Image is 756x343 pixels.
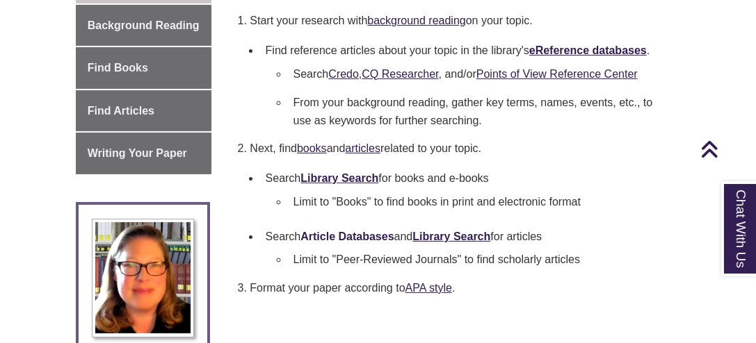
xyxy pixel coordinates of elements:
p: 2. Next, find and related to your topic. [238,140,675,157]
li: Search and for articles [260,222,675,280]
a: books [297,142,327,154]
a: Library Search [412,231,490,242]
li: Limit to "Books" to find books in print and electronic format [288,187,670,217]
a: Library Search [300,172,378,184]
a: articles [345,142,380,154]
a: APA style [405,282,452,294]
p: 1. Start your research with on your topic. [238,12,675,29]
span: Background Reading [88,19,200,31]
a: Article Databases [300,231,394,242]
a: Find Books [76,47,211,89]
span: Find Books [88,62,148,74]
li: From your background reading, gather key terms, names, events, etc., to use as keywords for furth... [288,88,670,135]
a: Back to Top [700,140,753,158]
li: Search for books and e-books [260,164,675,221]
img: Profile Photo [92,219,194,337]
a: Writing Your Paper [76,133,211,174]
a: Points of View Reference Center [476,68,638,80]
li: Search , , and/or [288,60,670,89]
li: Limit to "Peer-Reviewed Journals" to find scholarly articles [288,245,670,274]
span: Find Articles [88,105,154,117]
li: Find reference articles about your topic in the library's . [260,36,675,140]
a: Background Reading [76,5,211,47]
a: CQ Researcher [362,68,438,80]
a: Find Articles [76,90,211,132]
a: background reading [367,15,465,26]
a: Credo [328,68,359,80]
span: Writing Your Paper [88,147,187,159]
p: 3. Format your paper according to . [238,280,675,296]
a: eReference databases [529,44,647,56]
